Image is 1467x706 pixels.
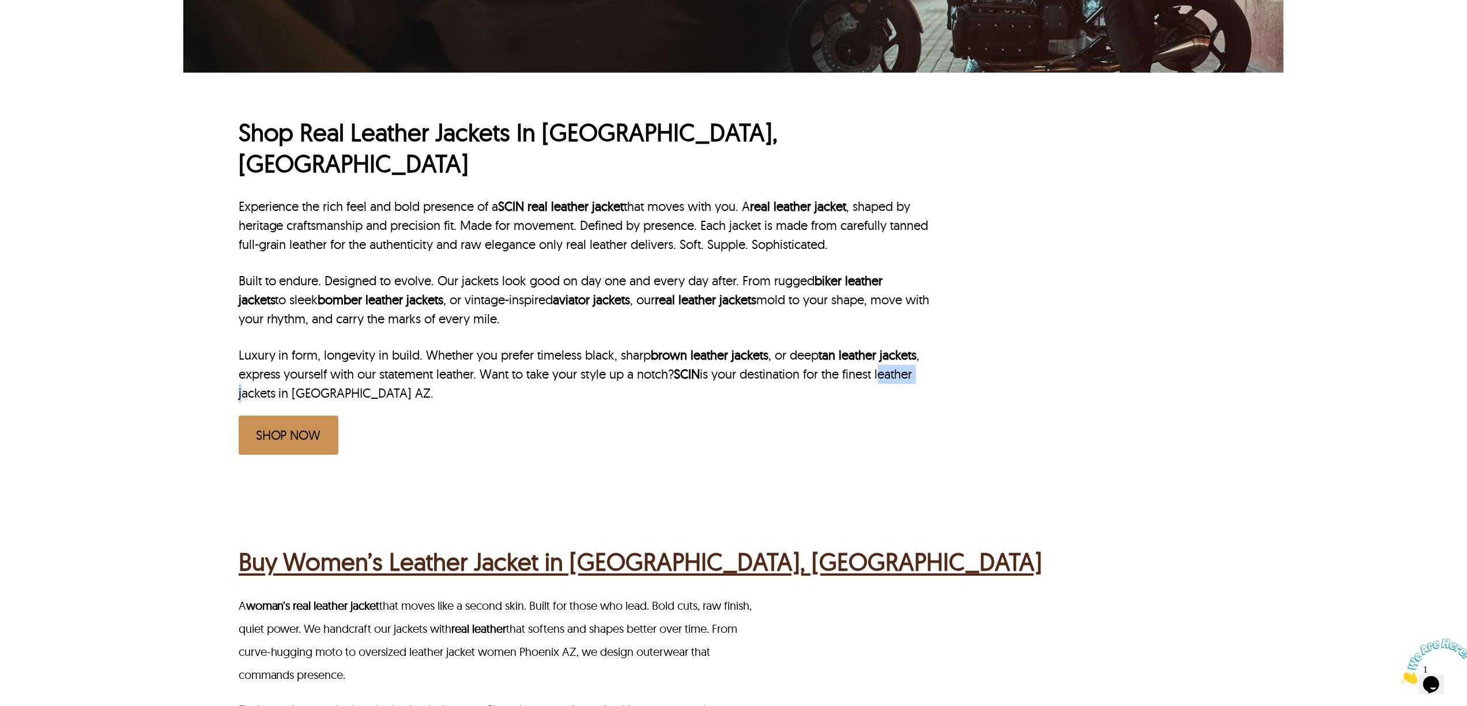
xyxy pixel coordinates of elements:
a: real leather jacket [751,198,847,214]
a: woman’s real leather jacket [246,598,380,613]
p: Luxury in form, longevity in build. Whether you prefer timeless black, sharp , or deep , express ... [239,346,932,403]
span: 1 [5,5,9,14]
a: real leather jackets [655,292,757,308]
p: A that moves like a second skin. Built for those who lead. Bold cuts, raw finish, quiet power. We... [239,594,761,686]
a: SHOP NOW [239,416,338,455]
a: real leather jacket [528,198,624,214]
a: tan leather jackets [819,347,917,363]
a: bomber leather jackets [318,292,444,308]
a: SCIN [499,198,525,214]
iframe: chat widget [1396,634,1467,689]
a: brown leather jackets [651,347,769,363]
p: Experience the rich feel and bold presence of a that moves with you. A , shaped by heritage craft... [239,197,932,254]
div: Buy Women’s Leather Jacket in Phoenix, AZ [239,543,1043,580]
a: Buy Women’s Leather Jacket in [GEOGRAPHIC_DATA], [GEOGRAPHIC_DATA] [239,543,1043,580]
a: SCIN [674,366,700,382]
img: Chat attention grabber [5,5,76,50]
h1: Shop Real Leather Jackets In [GEOGRAPHIC_DATA], [GEOGRAPHIC_DATA] [239,117,932,180]
a: aviator jackets [553,292,631,308]
a: real leather [452,621,507,636]
p: Built to endure. Designed to evolve. Our jackets look good on day one and every day after. From r... [239,271,932,329]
